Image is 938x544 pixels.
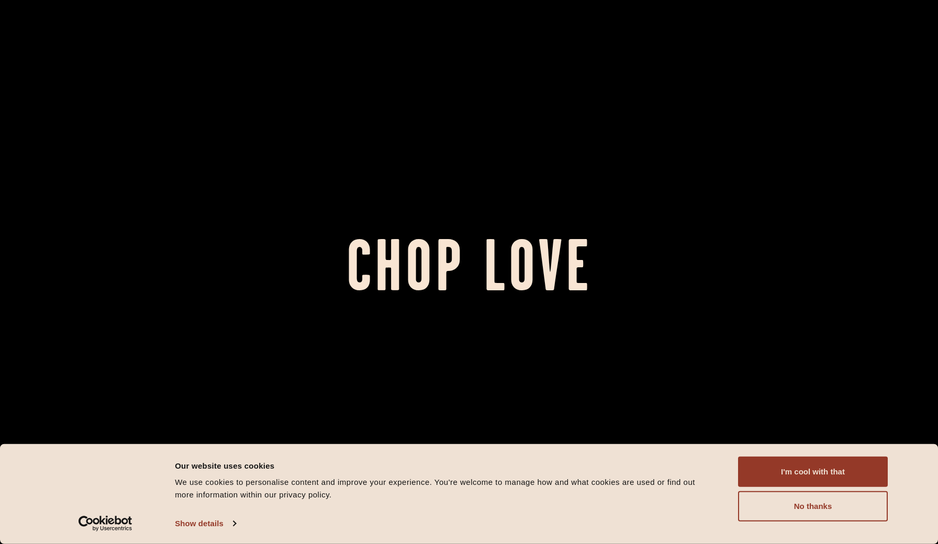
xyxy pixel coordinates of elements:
[738,457,888,487] button: I'm cool with that
[175,516,236,531] a: Show details
[175,476,714,501] div: We use cookies to personalise content and improve your experience. You're welcome to manage how a...
[738,491,888,522] button: No thanks
[60,516,151,531] a: Usercentrics Cookiebot - opens in a new window
[175,459,714,472] div: Our website uses cookies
